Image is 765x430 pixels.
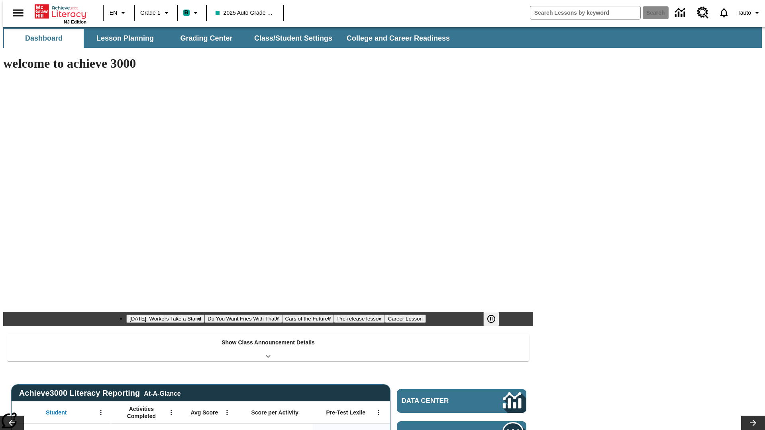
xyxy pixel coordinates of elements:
[692,2,714,23] a: Resource Center, Will open in new tab
[110,9,117,17] span: EN
[251,409,299,416] span: Score per Activity
[106,6,131,20] button: Language: EN, Select a language
[741,416,765,430] button: Lesson carousel, Next
[3,27,762,48] div: SubNavbar
[483,312,507,326] div: Pause
[126,315,204,323] button: Slide 1 Labor Day: Workers Take a Stand
[282,315,334,323] button: Slide 3 Cars of the Future?
[385,315,426,323] button: Slide 5 Career Lesson
[204,315,282,323] button: Slide 2 Do You Want Fries With That?
[184,8,188,18] span: B
[248,29,339,48] button: Class/Student Settings
[530,6,640,19] input: search field
[19,389,181,398] span: Achieve3000 Literacy Reporting
[222,338,315,347] p: Show Class Announcement Details
[35,3,86,24] div: Home
[35,4,86,20] a: Home
[3,29,457,48] div: SubNavbar
[402,397,476,405] span: Data Center
[7,334,529,361] div: Show Class Announcement Details
[140,9,161,17] span: Grade 1
[483,312,499,326] button: Pause
[144,389,180,397] div: At-A-Glance
[326,409,366,416] span: Pre-Test Lexile
[714,2,734,23] a: Notifications
[85,29,165,48] button: Lesson Planning
[216,9,275,17] span: 2025 Auto Grade 1 A
[4,29,84,48] button: Dashboard
[6,1,30,25] button: Open side menu
[190,409,218,416] span: Avg Score
[165,407,177,418] button: Open Menu
[221,407,233,418] button: Open Menu
[64,20,86,24] span: NJ Edition
[180,6,204,20] button: Boost Class color is teal. Change class color
[334,315,384,323] button: Slide 4 Pre-release lesson
[167,29,246,48] button: Grading Center
[3,56,533,71] h1: welcome to achieve 3000
[734,6,765,20] button: Profile/Settings
[738,9,751,17] span: Tauto
[115,405,168,420] span: Activities Completed
[670,2,692,24] a: Data Center
[95,407,107,418] button: Open Menu
[340,29,456,48] button: College and Career Readiness
[46,409,67,416] span: Student
[397,389,526,413] a: Data Center
[373,407,384,418] button: Open Menu
[137,6,175,20] button: Grade: Grade 1, Select a grade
